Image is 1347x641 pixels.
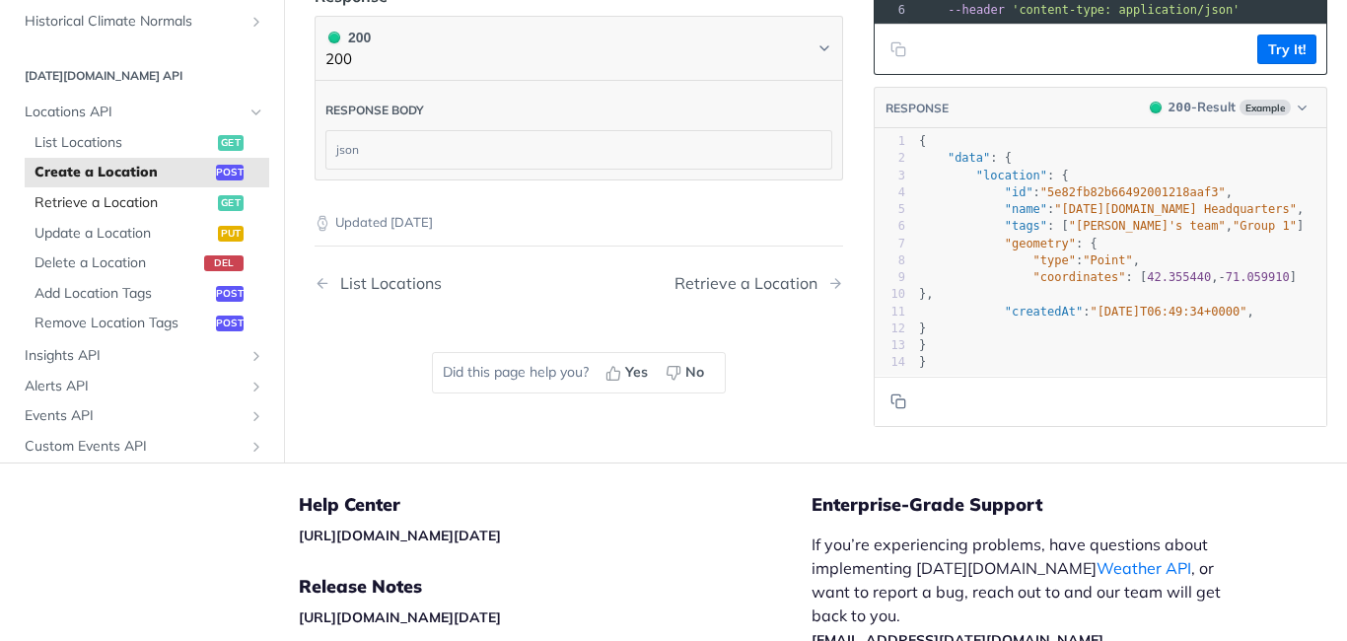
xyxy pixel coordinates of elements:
[216,165,244,180] span: post
[1169,100,1191,114] span: 200
[1140,98,1316,117] button: 200200-ResultExample
[25,103,244,122] span: Locations API
[25,346,244,366] span: Insights API
[919,321,926,335] span: }
[674,274,827,293] div: Retrieve a Location
[919,304,1254,318] span: : ,
[15,7,269,36] a: Historical Climate NormalsShow subpages for Historical Climate Normals
[15,462,269,491] a: On-Demand EventsShow subpages for On-Demand Events
[325,27,371,48] div: 200
[1169,98,1236,117] div: - Result
[812,493,1273,517] h5: Enterprise-Grade Support
[875,337,905,354] div: 13
[15,371,269,400] a: Alerts APIShow subpages for Alerts API
[25,158,269,187] a: Create a Locationpost
[325,27,832,71] button: 200 200200
[204,255,244,271] span: del
[432,352,726,393] div: Did this page help you?
[248,14,264,30] button: Show subpages for Historical Climate Normals
[248,348,264,364] button: Show subpages for Insights API
[875,303,905,320] div: 11
[875,354,905,371] div: 14
[599,358,659,388] button: Yes
[299,527,501,544] a: [URL][DOMAIN_NAME][DATE]
[875,269,905,286] div: 9
[919,287,933,301] span: },
[25,12,244,32] span: Historical Climate Normals
[976,168,1047,181] span: "location"
[299,608,501,626] a: [URL][DOMAIN_NAME][DATE]
[218,225,244,241] span: put
[25,218,269,248] a: Update a Locationput
[326,131,831,169] div: json
[1005,304,1083,318] span: "createdAt"
[625,362,648,383] span: Yes
[35,193,213,213] span: Retrieve a Location
[216,316,244,331] span: post
[875,184,905,201] div: 4
[875,218,905,235] div: 6
[248,105,264,120] button: Hide subpages for Locations API
[248,408,264,424] button: Show subpages for Events API
[25,437,244,457] span: Custom Events API
[299,575,812,599] h5: Release Notes
[15,401,269,431] a: Events APIShow subpages for Events API
[35,133,213,153] span: List Locations
[919,253,1140,267] span: : ,
[15,432,269,462] a: Custom Events APIShow subpages for Custom Events API
[919,270,1297,284] span: : [ , ]
[875,1,908,19] div: 6
[25,128,269,158] a: List Locationsget
[25,249,269,278] a: Delete a Locationdel
[919,236,1098,249] span: : {
[1097,558,1191,578] a: Weather API
[875,252,905,269] div: 8
[25,406,244,426] span: Events API
[685,362,704,383] span: No
[299,493,812,517] h5: Help Center
[25,188,269,218] a: Retrieve a Locationget
[218,195,244,211] span: get
[659,358,715,388] button: No
[875,320,905,337] div: 12
[25,279,269,309] a: Add Location Tagspost
[15,341,269,371] a: Insights APIShow subpages for Insights API
[315,213,843,233] p: Updated [DATE]
[328,32,340,43] span: 200
[1012,3,1240,17] span: 'content-type: application/json'
[1005,236,1076,249] span: "geometry"
[1257,35,1316,64] button: Try It!
[919,219,1304,233] span: : [ , ]
[1226,270,1290,284] span: 71.059910
[875,167,905,183] div: 3
[216,286,244,302] span: post
[948,3,1005,17] span: --header
[25,376,244,395] span: Alerts API
[315,254,843,313] nav: Pagination Controls
[1005,219,1047,233] span: "tags"
[919,338,926,352] span: }
[218,135,244,151] span: get
[1033,253,1076,267] span: "type"
[330,274,442,293] div: List Locations
[1240,100,1291,115] span: Example
[35,284,211,304] span: Add Location Tags
[875,150,905,167] div: 2
[875,286,905,303] div: 10
[816,40,832,56] svg: Chevron
[1005,202,1047,216] span: "name"
[15,67,269,85] h2: [DATE][DOMAIN_NAME] API
[1069,219,1226,233] span: "[PERSON_NAME]'s team"
[885,387,912,416] button: Copy to clipboard
[875,133,905,150] div: 1
[35,223,213,243] span: Update a Location
[674,274,843,293] a: Next Page: Retrieve a Location
[325,48,371,71] p: 200
[1005,185,1033,199] span: "id"
[919,355,926,369] span: }
[919,134,926,148] span: {
[1083,253,1133,267] span: "Point"
[1040,185,1226,199] span: "5e82fb82b66492001218aaf3"
[1147,270,1211,284] span: 42.355440
[1150,102,1162,113] span: 200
